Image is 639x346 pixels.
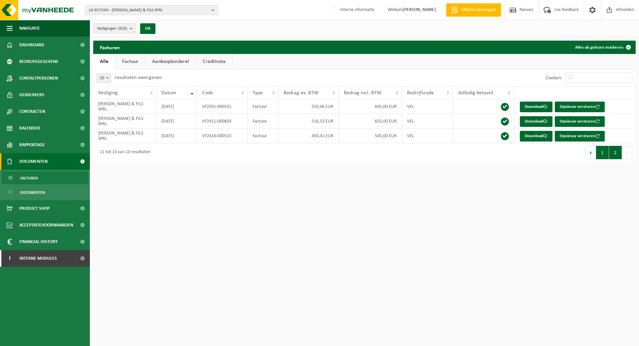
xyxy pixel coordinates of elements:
[97,73,111,83] span: 10
[197,129,248,143] td: VF2410-000523
[156,114,197,129] td: [DATE]
[19,120,40,137] span: Kalender
[98,90,118,96] span: Vestiging
[330,5,374,15] label: Interne informatie
[460,7,498,13] span: Offerte aanvragen
[19,37,44,53] span: Dashboard
[140,23,155,34] button: OK
[19,250,57,267] span: Interne modules
[279,99,338,114] td: 533,06 EUR
[19,200,50,217] span: Product Shop
[284,90,319,96] span: Bedrag ex. BTW
[93,129,156,143] td: [PERSON_NAME] & FILS SPRL
[520,131,552,142] a: Download
[85,5,218,15] button: 10-957594 - [PERSON_NAME] & FILS SPRL
[570,41,635,54] button: Alles als gelezen markeren
[458,90,493,96] span: Volledig betaald
[596,146,609,159] button: 1
[118,26,127,31] count: (6/6)
[197,99,248,114] td: VF2501-000531
[403,7,436,12] strong: [PERSON_NAME]
[2,172,88,184] a: Facturen
[622,146,632,159] button: Next
[7,250,13,267] span: I
[20,172,38,184] span: Facturen
[19,87,44,103] span: Gebruikers
[202,90,213,96] span: Code
[19,103,45,120] span: Contracten
[253,90,263,96] span: Type
[279,114,338,129] td: 516,53 EUR
[156,129,197,143] td: [DATE]
[19,70,58,87] span: Contactpersonen
[19,217,73,233] span: Acceptatievoorwaarden
[407,90,434,96] span: Bedrijfscode
[279,129,338,143] td: 450,41 EUR
[402,114,453,129] td: VEL
[93,114,156,129] td: [PERSON_NAME] & FILS SPRL
[520,116,552,127] a: Download
[555,102,605,112] button: Opnieuw versturen
[93,41,126,54] h2: Facturen
[93,54,115,69] a: Alle
[89,5,209,15] span: 10-957594 - [PERSON_NAME] & FILS SPRL
[93,99,156,114] td: [PERSON_NAME] & FILS SPRL
[344,90,381,96] span: Bedrag incl. BTW
[97,74,111,83] span: 10
[19,233,58,250] span: Financial History
[97,147,150,159] div: 11 tot 13 van 13 resultaten
[402,99,453,114] td: VEL
[402,129,453,143] td: VEL
[93,23,136,33] button: Vestigingen(6/6)
[339,114,402,129] td: 625,00 EUR
[446,3,501,17] a: Offerte aanvragen
[161,90,176,96] span: Datum
[156,99,197,114] td: [DATE]
[19,53,58,70] span: Bedrijfsgegevens
[609,146,622,159] button: 2
[248,114,279,129] td: Factuur
[248,129,279,143] td: Factuur
[197,114,248,129] td: VF2411-000603
[20,186,45,199] span: Documenten
[339,129,402,143] td: 545,00 EUR
[555,116,605,127] button: Opnieuw versturen
[339,99,402,114] td: 645,00 EUR
[19,153,48,170] span: Documenten
[545,75,562,81] label: Zoeken:
[248,99,279,114] td: Factuur
[145,54,196,69] a: Aankoopborderel
[196,54,232,69] a: Creditnota
[114,75,162,80] label: resultaten weergeven
[19,137,45,153] span: Rapportage
[19,20,40,37] span: Navigatie
[555,131,605,142] button: Opnieuw versturen
[520,102,552,112] a: Download
[97,24,127,34] span: Vestigingen
[585,146,596,159] button: Previous
[2,186,88,198] a: Documenten
[115,54,145,69] a: Factuur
